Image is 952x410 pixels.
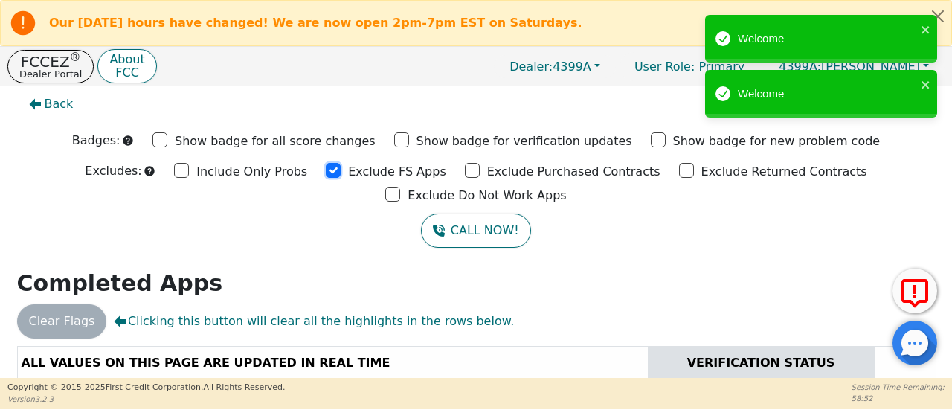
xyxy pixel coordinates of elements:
span: Dealer: [509,60,553,74]
p: Primary [620,52,759,81]
p: Version 3.2.3 [7,394,285,405]
p: Copyright © 2015- 2025 First Credit Corporation. [7,382,285,394]
p: 58:52 [852,393,945,404]
p: Badges: [72,132,120,150]
p: Show badge for new problem code [673,132,881,150]
span: Back [45,95,74,113]
button: Close alert [924,1,951,31]
p: Exclude Returned Contracts [701,163,867,181]
button: close [921,21,931,38]
p: Excludes: [85,162,141,180]
strong: Completed Apps [17,270,223,296]
span: 4399A [509,60,591,74]
sup: ® [70,51,81,64]
p: Exclude Do Not Work Apps [408,187,566,205]
p: Show badge for all score changes [175,132,376,150]
button: FCCEZ®Dealer Portal [7,50,94,83]
button: Report Error to FCC [892,269,937,313]
p: Show badge for verification updates [416,132,632,150]
b: Our [DATE] hours have changed! We are now open 2pm-7pm EST on Saturdays. [49,16,582,30]
p: FCC [109,67,144,79]
a: User Role: Primary [620,52,759,81]
span: User Role : [634,60,695,74]
p: FCCEZ [19,54,82,69]
p: Exclude FS Apps [348,163,446,181]
div: Welcome [738,86,916,103]
button: Dealer:4399A [494,55,616,78]
p: Exclude Purchased Contracts [487,163,660,181]
span: Clicking this button will clear all the highlights in the rows below. [114,313,514,330]
button: CALL NOW! [421,214,530,248]
p: Dealer Portal [19,69,82,79]
button: close [921,76,931,93]
p: About [109,54,144,65]
p: Session Time Remaining: [852,382,945,393]
p: Include Only Probs [196,163,307,181]
button: Back [17,87,86,121]
span: All Rights Reserved. [203,382,285,392]
div: Welcome [738,31,916,48]
button: AboutFCC [97,49,156,84]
